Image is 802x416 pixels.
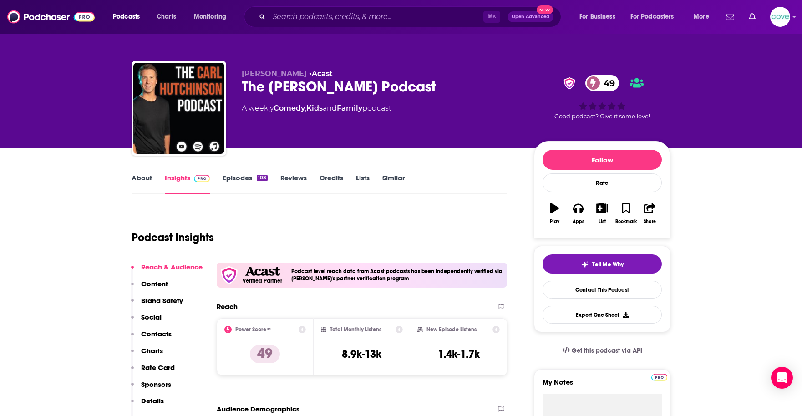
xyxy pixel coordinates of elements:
a: Episodes108 [223,173,268,194]
span: Good podcast? Give it some love! [554,113,650,120]
button: Follow [543,150,662,170]
p: 49 [250,345,280,363]
button: Sponsors [131,380,171,397]
p: Reach & Audience [141,263,203,271]
button: Show profile menu [770,7,790,27]
div: verified Badge49Good podcast? Give it some love! [534,69,670,126]
p: Charts [141,346,163,355]
button: tell me why sparkleTell Me Why [543,254,662,274]
span: For Business [579,10,615,23]
p: Contacts [141,330,172,338]
div: Search podcasts, credits, & more... [253,6,570,27]
a: Family [337,104,362,112]
button: Brand Safety [131,296,183,313]
input: Search podcasts, credits, & more... [269,10,483,24]
span: ⌘ K [483,11,500,23]
span: For Podcasters [630,10,674,23]
a: Kids [306,104,323,112]
img: verified Badge [561,77,578,89]
a: Similar [382,173,405,194]
button: Share [638,197,662,230]
p: Content [141,279,168,288]
p: Sponsors [141,380,171,389]
h3: 1.4k-1.7k [438,347,480,361]
h5: Verified Partner [243,278,282,284]
button: List [590,197,614,230]
label: My Notes [543,378,662,394]
span: New [537,5,553,14]
p: Details [141,396,164,405]
h2: New Episode Listens [426,326,477,333]
span: , [305,104,306,112]
button: open menu [687,10,721,24]
div: Open Intercom Messenger [771,367,793,389]
h2: Power Score™ [235,326,271,333]
button: open menu [107,10,152,24]
button: Details [131,396,164,413]
img: The Carl Hutchinson Podcast [133,63,224,154]
a: Pro website [651,372,667,381]
button: open menu [624,10,687,24]
span: Tell Me Why [592,261,624,268]
a: Lists [356,173,370,194]
h2: Audience Demographics [217,405,299,413]
h1: Podcast Insights [132,231,214,244]
div: 108 [257,175,268,181]
h2: Total Monthly Listens [330,326,381,333]
span: Charts [157,10,176,23]
span: [PERSON_NAME] [242,69,307,78]
a: About [132,173,152,194]
button: Open AdvancedNew [508,11,553,22]
div: Bookmark [615,219,637,224]
div: A weekly podcast [242,103,391,114]
div: List [599,219,606,224]
img: Podchaser - Follow, Share and Rate Podcasts [7,8,95,25]
span: and [323,104,337,112]
span: Get this podcast via API [572,347,642,355]
img: tell me why sparkle [581,261,589,268]
button: Reach & Audience [131,263,203,279]
button: open menu [573,10,627,24]
button: Contacts [131,330,172,346]
button: open menu [188,10,238,24]
img: Podchaser Pro [194,175,210,182]
img: Podchaser Pro [651,374,667,381]
a: Charts [151,10,182,24]
span: Monitoring [194,10,226,23]
a: Show notifications dropdown [722,9,738,25]
button: Apps [566,197,590,230]
a: Reviews [280,173,307,194]
img: verfied icon [220,266,238,284]
button: Social [131,313,162,330]
span: Logged in as CovePodcast [770,7,790,27]
p: Rate Card [141,363,175,372]
span: • [309,69,333,78]
h3: 8.9k-13k [342,347,381,361]
a: Show notifications dropdown [745,9,759,25]
a: Get this podcast via API [555,340,650,362]
div: Share [644,219,656,224]
p: Brand Safety [141,296,183,305]
a: Credits [320,173,343,194]
p: Social [141,313,162,321]
a: Comedy [274,104,305,112]
a: 49 [585,75,619,91]
a: Contact This Podcast [543,281,662,299]
button: Play [543,197,566,230]
span: More [694,10,709,23]
h4: Podcast level reach data from Acast podcasts has been independently verified via [PERSON_NAME]'s ... [291,268,503,282]
img: User Profile [770,7,790,27]
button: Charts [131,346,163,363]
button: Rate Card [131,363,175,380]
img: Acast [245,267,279,276]
a: Acast [312,69,333,78]
a: InsightsPodchaser Pro [165,173,210,194]
button: Content [131,279,168,296]
div: Apps [573,219,584,224]
span: Podcasts [113,10,140,23]
button: Export One-Sheet [543,306,662,324]
div: Rate [543,173,662,192]
div: Play [550,219,559,224]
